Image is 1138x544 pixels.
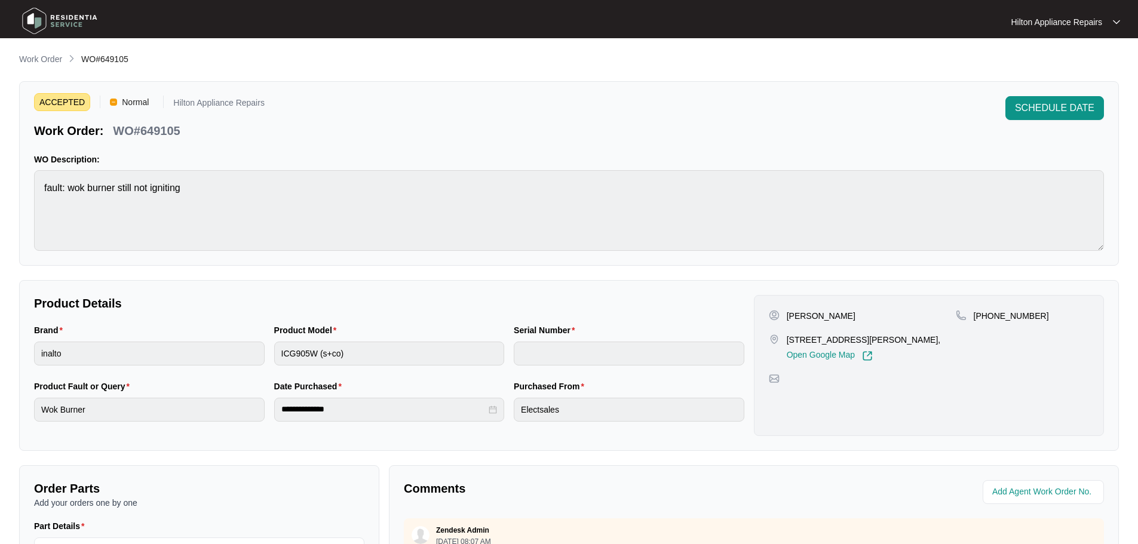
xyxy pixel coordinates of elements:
img: map-pin [956,310,967,321]
span: WO#649105 [81,54,128,64]
img: chevron-right [67,54,76,63]
p: Hilton Appliance Repairs [1011,16,1102,28]
img: user-pin [769,310,780,321]
p: WO Description: [34,153,1104,165]
input: Add Agent Work Order No. [992,485,1097,499]
p: Order Parts [34,480,364,497]
img: dropdown arrow [1113,19,1120,25]
label: Purchased From [514,380,589,392]
p: Work Order: [34,122,103,139]
p: Work Order [19,53,62,65]
textarea: fault: wok burner still not igniting [34,170,1104,251]
label: Product Fault or Query [34,380,134,392]
input: Product Fault or Query [34,398,265,422]
label: Brand [34,324,68,336]
p: WO#649105 [113,122,180,139]
input: Serial Number [514,342,744,365]
p: [STREET_ADDRESS][PERSON_NAME], [787,334,941,346]
img: residentia service logo [18,3,102,39]
button: SCHEDULE DATE [1005,96,1104,120]
p: Zendesk Admin [436,525,489,535]
input: Brand [34,342,265,365]
span: Normal [117,93,154,111]
a: Open Google Map [787,351,873,361]
img: Vercel Logo [110,99,117,106]
p: Hilton Appliance Repairs [173,99,265,111]
p: Add your orders one by one [34,497,364,509]
img: map-pin [769,373,780,384]
label: Serial Number [514,324,579,336]
label: Date Purchased [274,380,346,392]
img: map-pin [769,334,780,345]
span: ACCEPTED [34,93,90,111]
p: [PHONE_NUMBER] [974,310,1049,322]
img: user.svg [412,526,430,544]
p: [PERSON_NAME] [787,310,855,322]
label: Product Model [274,324,342,336]
p: Comments [404,480,746,497]
input: Date Purchased [281,403,487,416]
span: SCHEDULE DATE [1015,101,1094,115]
input: Purchased From [514,398,744,422]
p: Product Details [34,295,744,312]
label: Part Details [34,520,90,532]
a: Work Order [17,53,65,66]
img: Link-External [862,351,873,361]
input: Product Model [274,342,505,365]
